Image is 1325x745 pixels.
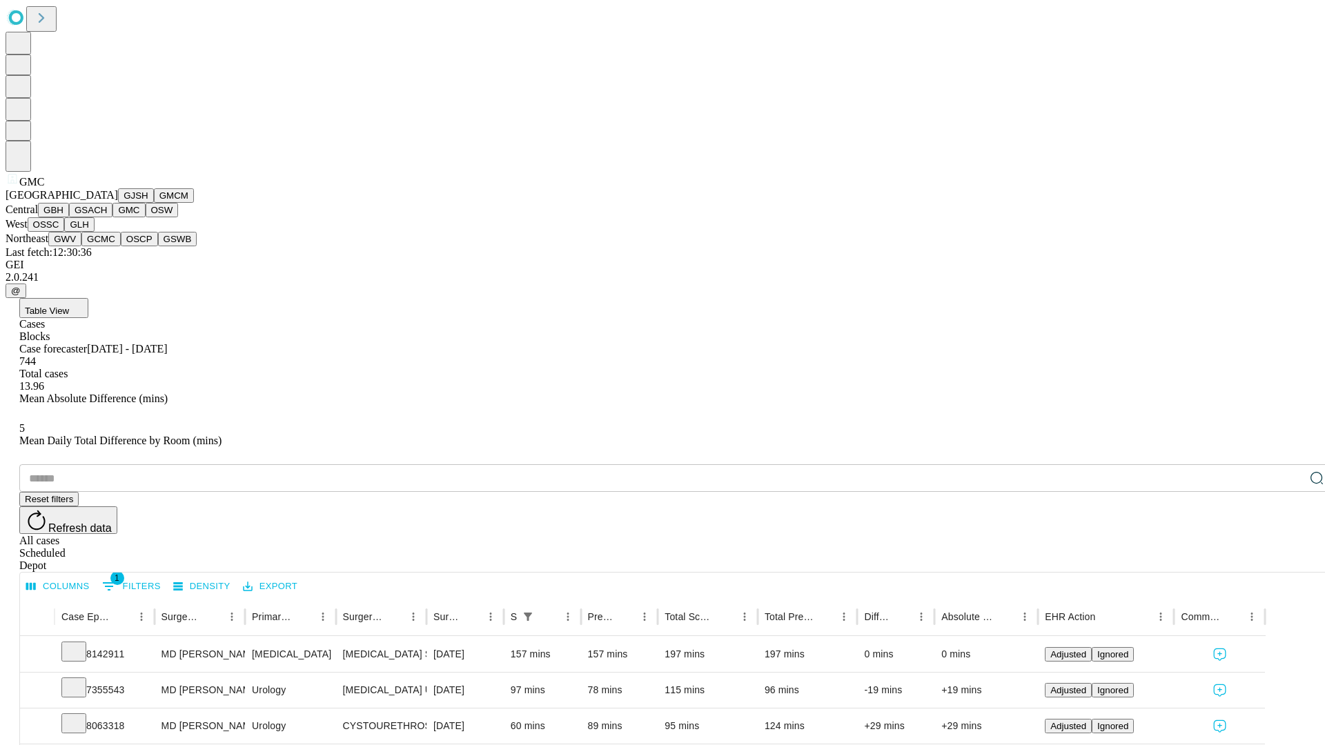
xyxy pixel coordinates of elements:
button: Sort [384,607,404,626]
div: [DATE] [433,673,497,708]
div: +29 mins [864,708,927,744]
button: Density [170,576,234,597]
button: Select columns [23,576,93,597]
div: 0 mins [941,637,1031,672]
button: Show filters [518,607,538,626]
span: Total cases [19,368,68,379]
button: Expand [27,679,48,703]
button: Sort [112,607,132,626]
div: Predicted In Room Duration [588,611,615,622]
div: 7355543 [61,673,148,708]
span: Adjusted [1050,649,1086,659]
div: Total Predicted Duration [765,611,814,622]
button: GMCM [154,188,194,203]
div: 95 mins [665,708,751,744]
div: [MEDICAL_DATA] SKIN [MEDICAL_DATA] MUSCLE AND BONE [343,637,420,672]
button: Sort [462,607,481,626]
div: 96 mins [765,673,851,708]
button: Sort [294,607,313,626]
button: Sort [996,607,1015,626]
span: Reset filters [25,494,73,504]
span: GMC [19,176,44,188]
button: Menu [313,607,333,626]
button: Menu [481,607,500,626]
button: Sort [716,607,735,626]
span: Ignored [1097,721,1128,731]
button: Expand [27,643,48,667]
span: Northeast [6,232,48,244]
button: OSCP [121,232,158,246]
div: 157 mins [588,637,651,672]
div: +29 mins [941,708,1031,744]
div: +19 mins [941,673,1031,708]
button: GBH [38,203,69,217]
div: Surgery Name [343,611,383,622]
button: Sort [616,607,635,626]
div: EHR Action [1045,611,1095,622]
span: Adjusted [1050,685,1086,695]
button: Table View [19,298,88,318]
div: Scheduled In Room Duration [511,611,517,622]
div: MD [PERSON_NAME] [PERSON_NAME] [161,637,238,672]
div: Difference [864,611,891,622]
div: Urology [252,673,328,708]
div: Comments [1181,611,1221,622]
button: Ignored [1092,647,1134,662]
div: 2.0.241 [6,271,1319,284]
button: Expand [27,715,48,739]
span: Case forecaster [19,343,87,355]
button: Ignored [1092,719,1134,733]
button: OSW [146,203,179,217]
div: 8063318 [61,708,148,744]
button: Menu [1151,607,1170,626]
button: Reset filters [19,492,79,506]
div: Absolute Difference [941,611,994,622]
button: Export [239,576,301,597]
span: 5 [19,422,25,434]
button: Adjusted [1045,719,1092,733]
button: GSACH [69,203,112,217]
span: 744 [19,355,36,367]
button: Sort [815,607,834,626]
div: 60 mins [511,708,574,744]
div: GEI [6,259,1319,271]
button: Menu [1242,607,1262,626]
div: Primary Service [252,611,292,622]
button: GMC [112,203,145,217]
span: Last fetch: 12:30:36 [6,246,92,258]
div: [MEDICAL_DATA] UNILATERAL [343,673,420,708]
div: 8142911 [61,637,148,672]
button: Adjusted [1045,683,1092,697]
span: West [6,218,28,230]
div: Urology [252,708,328,744]
div: 124 mins [765,708,851,744]
button: GWV [48,232,81,246]
button: Sort [1223,607,1242,626]
span: Mean Daily Total Difference by Room (mins) [19,435,222,446]
button: Menu [404,607,423,626]
span: Refresh data [48,522,112,534]
div: [DATE] [433,708,497,744]
span: 13.96 [19,380,44,392]
button: GSWB [158,232,197,246]
button: Adjusted [1045,647,1092,662]
div: 115 mins [665,673,751,708]
div: [MEDICAL_DATA] [252,637,328,672]
span: [DATE] - [DATE] [87,343,167,355]
button: Refresh data [19,506,117,534]
button: Menu [912,607,931,626]
button: GCMC [81,232,121,246]
div: 0 mins [864,637,927,672]
div: 97 mins [511,673,574,708]
span: Mean Absolute Difference (mins) [19,393,168,404]
div: MD [PERSON_NAME] R Md [161,673,238,708]
button: Menu [635,607,654,626]
span: @ [11,286,21,296]
button: @ [6,284,26,298]
span: Ignored [1097,649,1128,659]
button: Show filters [99,575,164,597]
button: Sort [892,607,912,626]
div: Total Scheduled Duration [665,611,714,622]
button: GJSH [118,188,154,203]
button: Menu [558,607,578,626]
